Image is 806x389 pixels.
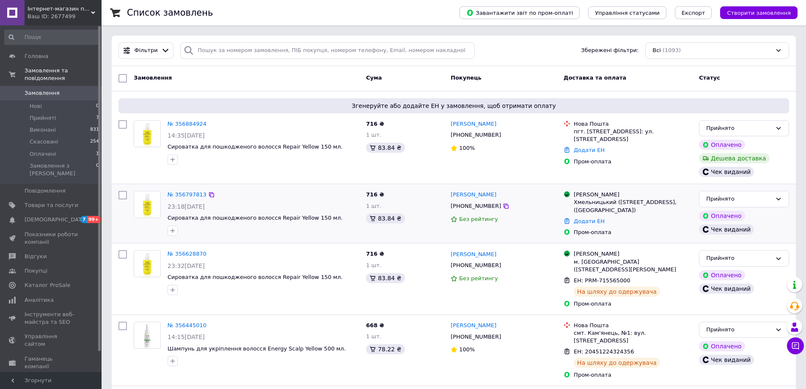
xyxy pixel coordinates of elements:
[366,74,382,81] span: Cума
[595,10,660,16] span: Управління статусами
[699,270,745,280] div: Оплачено
[699,341,745,351] div: Оплачено
[574,322,692,329] div: Нова Пошта
[25,52,48,60] span: Головна
[366,191,384,198] span: 716 ₴
[574,191,692,199] div: [PERSON_NAME]
[25,187,66,195] span: Повідомлення
[25,201,78,209] span: Товари та послуги
[25,267,47,275] span: Покупці
[25,311,78,326] span: Інструменти веб-майстра та SEO
[366,251,384,257] span: 716 ₴
[25,281,70,289] span: Каталог ProSale
[25,216,87,223] span: [DEMOGRAPHIC_DATA]
[466,9,573,17] span: Завантажити звіт по пром-оплаті
[96,114,99,122] span: 7
[25,253,47,260] span: Відгуки
[127,8,213,18] h1: Список замовлень
[134,322,160,348] img: Фото товару
[564,74,626,81] span: Доставка та оплата
[682,10,705,16] span: Експорт
[134,74,172,81] span: Замовлення
[574,218,605,224] a: Додати ЕН
[28,5,91,13] span: Інтернет-магазин професійної косметики
[30,162,96,177] span: Замовлення з [PERSON_NAME]
[134,251,160,277] img: Фото товару
[706,195,772,204] div: Прийнято
[25,89,60,97] span: Замовлення
[663,47,681,53] span: (1093)
[699,211,745,221] div: Оплачено
[366,143,404,153] div: 83.84 ₴
[574,250,692,258] div: [PERSON_NAME]
[168,262,205,269] span: 23:32[DATE]
[787,337,804,354] button: Чат з покупцем
[168,132,205,139] span: 14:35[DATE]
[168,215,343,221] a: Сироватка для пошкодженого волосся Repair Yellow 150 мл.
[366,213,404,223] div: 83.84 ₴
[706,254,772,263] div: Прийнято
[588,6,666,19] button: Управління статусами
[574,329,692,345] div: смт. Кам'янець, №1: вул. [STREET_ADDRESS]
[134,322,161,349] a: Фото товару
[451,262,501,268] span: [PHONE_NUMBER]
[451,251,496,259] a: [PERSON_NAME]
[168,322,206,328] a: № 356445010
[699,355,754,365] div: Чек виданий
[134,120,161,147] a: Фото товару
[168,191,206,198] a: № 356797813
[30,126,56,134] span: Виконані
[451,191,496,199] a: [PERSON_NAME]
[699,140,745,150] div: Оплачено
[28,13,102,20] div: Ваш ID: 2677499
[699,224,754,235] div: Чек виданий
[451,120,496,128] a: [PERSON_NAME]
[574,287,660,297] div: На шляху до одержувача
[96,162,99,177] span: 0
[574,358,660,368] div: На шляху до одержувача
[168,121,206,127] a: № 356884924
[87,216,101,223] span: 99+
[25,333,78,348] span: Управління сайтом
[720,6,798,19] button: Створити замовлення
[30,138,58,146] span: Скасовані
[90,126,99,134] span: 831
[134,250,161,277] a: Фото товару
[168,334,205,340] span: 14:15[DATE]
[574,199,692,214] div: Хмельницький ([STREET_ADDRESS], ([GEOGRAPHIC_DATA])
[168,143,343,150] a: Сироватка для пошкодженого волосся Repair Yellow 150 мл.
[699,74,720,81] span: Статус
[451,322,496,330] a: [PERSON_NAME]
[135,47,158,55] span: Фільтри
[574,300,692,308] div: Пром-оплата
[366,322,384,328] span: 668 ₴
[96,150,99,158] span: 1
[727,10,791,16] span: Створити замовлення
[366,344,404,354] div: 78.22 ₴
[168,274,343,280] a: Сироватка для пошкодженого волосся Repair Yellow 150 мл.
[122,102,786,110] span: Згенеруйте або додайте ЕН у замовлення, щоб отримати оплату
[366,273,404,283] div: 83.84 ₴
[168,203,205,210] span: 23:18[DATE]
[712,9,798,16] a: Створити замовлення
[25,296,54,304] span: Аналітика
[699,153,769,163] div: Дешева доставка
[366,333,381,339] span: 1 шт.
[459,346,475,353] span: 100%
[366,203,381,209] span: 1 шт.
[80,216,87,223] span: 7
[574,258,692,273] div: м. [GEOGRAPHIC_DATA] ([STREET_ADDRESS][PERSON_NAME]
[574,147,605,153] a: Додати ЕН
[96,102,99,110] span: 0
[134,191,160,218] img: Фото товару
[25,231,78,246] span: Показники роботи компанії
[451,74,481,81] span: Покупець
[30,150,56,158] span: Оплачені
[459,275,498,281] span: Без рейтингу
[581,47,638,55] span: Збережені фільтри:
[574,348,634,355] span: ЕН: 20451224324356
[168,345,346,352] a: Шампунь для укріплення волосся Energy Scalp Yellow 500 мл.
